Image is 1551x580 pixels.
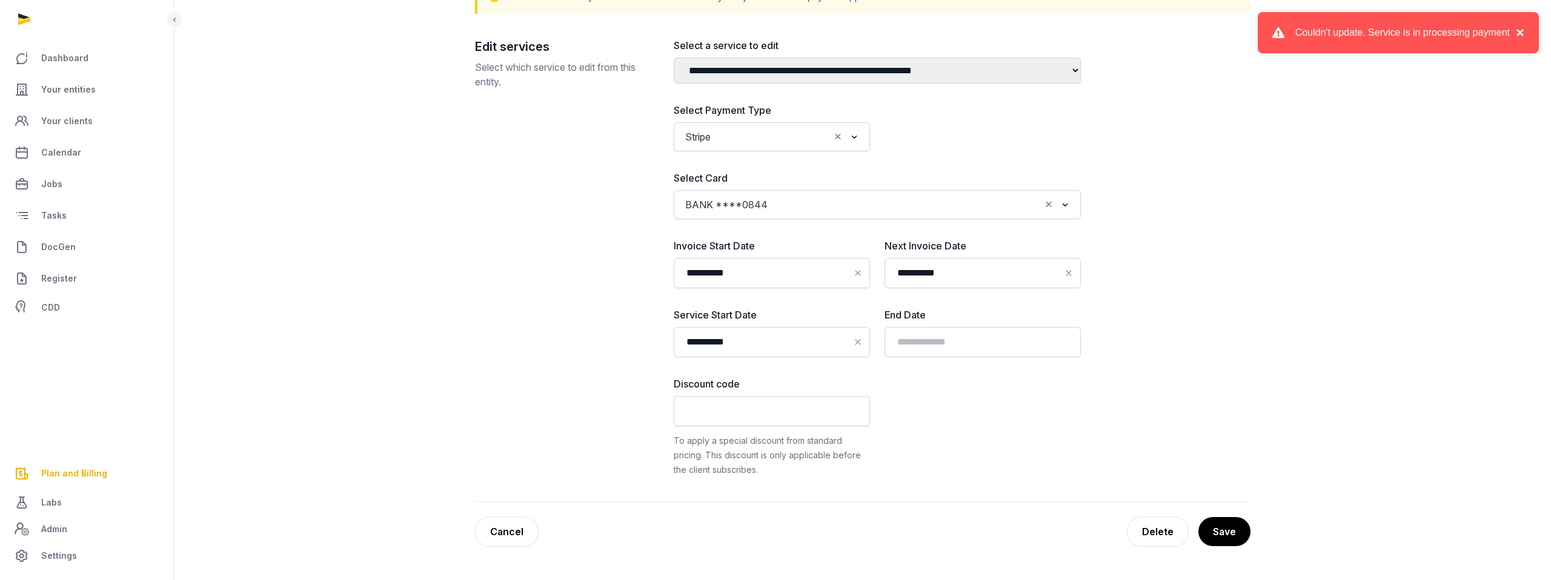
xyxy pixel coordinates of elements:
div: To apply a special discount from standard pricing. This discount is only applicable before the cl... [674,433,870,477]
div: Search for option [680,126,864,148]
span: Stripe [682,128,714,145]
span: Plan and Billing [41,466,107,481]
span: Your entities [41,82,96,97]
button: Save [1198,517,1250,546]
label: Discount code [674,377,870,391]
div: Couldn't update. Service is in processing payment [1295,25,1510,40]
span: Calendar [41,145,81,160]
span: Dashboard [41,51,88,65]
a: Jobs [10,170,164,199]
label: Invoice Start Date [674,239,870,253]
a: DocGen [10,232,164,262]
a: Dashboard [10,44,164,73]
button: close [1510,25,1524,40]
input: Search for option [716,128,829,145]
span: Your clients [41,114,93,128]
a: Cancel [475,516,539,547]
a: Admin [10,517,164,541]
a: Settings [10,541,164,570]
a: Your clients [10,107,164,136]
button: Clear Selected [1043,196,1054,213]
input: Datepicker input [674,327,870,357]
span: CDD [41,300,60,315]
span: Settings [41,549,77,563]
span: Register [41,271,77,286]
a: Labs [10,488,164,517]
a: Plan and Billing [10,459,164,488]
div: Search for option [680,194,1075,216]
a: Tasks [10,201,164,230]
input: Datepicker input [885,327,1081,357]
a: CDD [10,295,164,320]
label: Next Invoice Date [885,239,1081,253]
div: Delete [1127,516,1189,547]
span: Admin [41,522,67,536]
p: Select which service to edit from this entity. [475,60,654,89]
input: Datepicker input [674,258,870,288]
button: Clear Selected [832,128,843,145]
span: Jobs [41,177,62,191]
label: End Date [885,308,1081,322]
input: Datepicker input [885,258,1081,288]
a: Register [10,264,164,293]
span: DocGen [41,240,76,254]
span: Tasks [41,208,67,223]
a: Calendar [10,138,164,167]
span: Labs [41,495,62,510]
h2: Edit services [475,38,654,55]
a: Your entities [10,75,164,104]
label: Select Card [674,171,1081,185]
label: Select Payment Type [674,103,870,117]
label: Service Start Date [674,308,870,322]
label: Select a service to edit [674,38,1081,53]
input: Search for option [773,196,1040,213]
